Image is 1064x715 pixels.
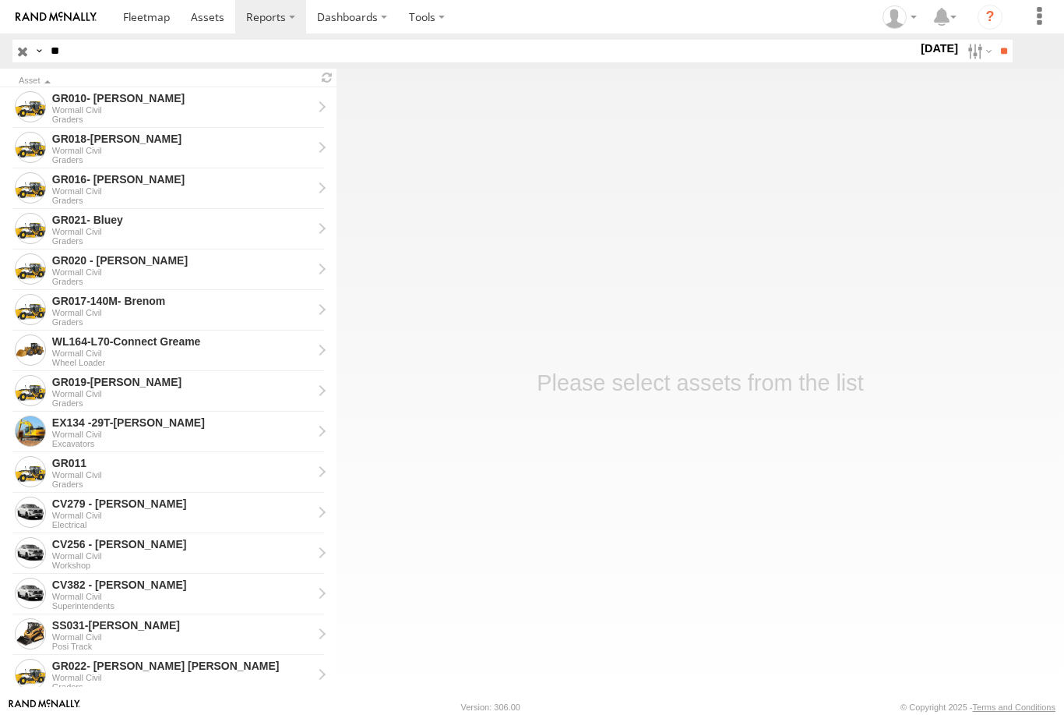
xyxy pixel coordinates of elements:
div: GR011 - View Asset History [52,456,312,470]
div: EX134 -29T-Greg Thomas - View Asset History [52,416,312,430]
div: Graders [52,236,312,246]
div: Wormall Civil [52,186,312,196]
div: Wormall Civil [52,308,312,317]
div: Wormall Civil [52,349,312,358]
label: [DATE] [918,40,961,57]
div: Graders [52,196,312,205]
div: Graders [52,277,312,286]
div: Wormall Civil [52,105,312,115]
i: ? [978,5,1002,30]
div: GR019-Phil Sorgenetta - View Asset History [52,375,312,389]
div: Wormall Civil [52,389,312,398]
div: Superintendents [52,601,312,611]
div: Graders [52,480,312,489]
div: GR022- Kane Hetherington - View Asset History [52,659,312,673]
div: Brett Perry [877,5,922,29]
div: GR017-140M- Brenom - View Asset History [52,294,312,308]
div: Graders [52,398,312,408]
div: Workshop [52,561,312,570]
div: CV279 - Sean Cosgriff - View Asset History [52,497,312,511]
div: Wormall Civil [52,227,312,236]
div: CV382 - Graham Broom - View Asset History [52,578,312,592]
div: Wormall Civil [52,511,312,520]
div: Wheel Loader [52,358,312,367]
div: Graders [52,682,312,692]
div: GR016- Matty Green - View Asset History [52,172,312,186]
div: GR010- Dan Avis - View Asset History [52,91,312,105]
div: Wormall Civil [52,551,312,561]
div: Excavators [52,439,312,448]
div: Wormall Civil [52,430,312,439]
label: Search Query [33,40,45,62]
div: Wormall Civil [52,673,312,682]
a: Terms and Conditions [973,703,1055,712]
div: Wormall Civil [52,632,312,642]
div: Wormall Civil [52,470,312,480]
div: Wormall Civil [52,592,312,601]
label: Search Filter Options [961,40,995,62]
div: GR020 - Bryce Nelson - View Asset History [52,253,312,267]
div: Click to Sort [19,77,312,85]
div: Graders [52,155,312,165]
div: Wormall Civil [52,267,312,277]
div: Posi Track [52,642,312,651]
div: GR018-Jake Roddie - View Asset History [52,132,312,146]
div: Version: 306.00 [461,703,520,712]
img: rand-logo.svg [16,12,97,23]
div: Electrical [52,520,312,529]
a: Visit our Website [9,699,80,715]
div: WL164-L70-Connect Greame - View Asset History [52,334,312,349]
span: Refresh [318,70,336,85]
div: Graders [52,317,312,327]
div: GR021- Bluey - View Asset History [52,213,312,227]
div: © Copyright 2025 - [900,703,1055,712]
div: Wormall Civil [52,146,312,155]
div: Graders [52,115,312,124]
div: CV256 - Grant Hatch - View Asset History [52,537,312,551]
div: SS031-Jack Sheridan - View Asset History [52,618,312,632]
